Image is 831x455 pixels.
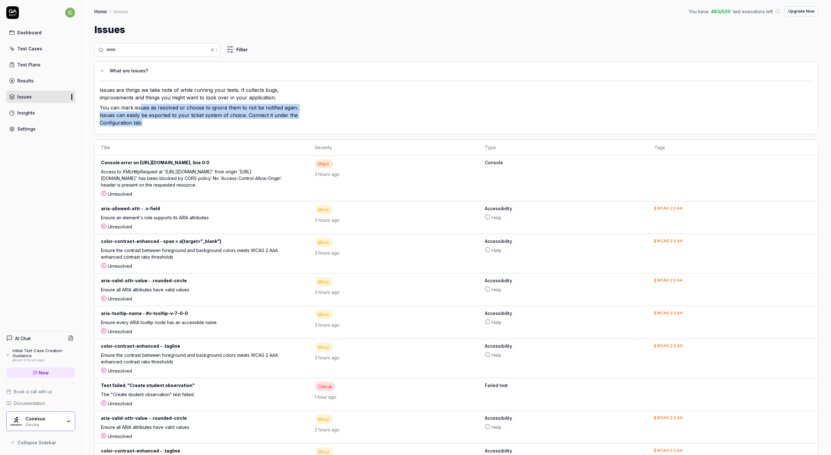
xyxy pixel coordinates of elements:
[101,286,285,295] div: Ensure all ARIA attributes have valid values
[655,277,683,284] button: WCAG 2.0 AA
[315,415,333,424] div: Minor
[65,8,75,18] span: c
[25,422,62,427] div: Elevate
[657,311,683,315] div: WCAG 2.0 AA
[101,328,302,335] div: Unresolved
[315,205,333,214] div: Minor
[101,433,302,440] div: Unresolved
[657,344,683,348] div: WCAG 2.0 AA
[485,277,642,284] b: Accessibility
[15,335,31,342] h4: AI Chat
[223,43,252,56] button: Filter
[315,382,335,391] div: Critical
[17,45,42,52] div: Test Cases
[485,352,642,358] a: Help
[100,86,304,104] p: Issues are things we take note of while running your tests. It collects bugs, improvements and th...
[315,238,333,247] div: Minor
[101,214,285,223] div: Ensure an element's role supports its ARIA attributes
[6,26,75,39] a: Dashboard
[39,369,49,376] span: New
[315,289,340,295] time: 3 hours ago
[101,343,302,352] div: color-contrast-enhanced - .tagline
[13,348,75,358] div: Initial Test Case Creation Guidance
[100,67,808,75] button: What are Issues?
[210,47,217,53] div: ⌘ /
[94,8,107,14] a: Home
[100,104,304,129] p: You can mark issues as resolved or choose to ignore them to not be notified again. Issues can eas...
[315,277,333,286] div: Minor
[17,29,42,36] div: Dashboard
[657,239,683,243] div: WCAG 2.0 AA
[101,400,302,407] div: Unresolved
[6,75,75,87] a: Results
[309,140,479,155] th: Severity
[6,348,75,362] a: Initial Test Case Creation Guidanceabout 3 hours ago
[315,171,340,177] time: 3 hours ago
[101,415,302,424] div: aria-valid-attr-value - .rounded-circle
[6,388,75,395] a: Book a call with us
[485,214,642,221] a: Help
[101,424,285,433] div: Ensure all ARIA attributes have valid values
[114,8,128,14] div: Issues
[101,205,302,214] div: aria-allowed-attr - .v-field
[6,368,75,378] a: New
[101,391,285,400] div: The "Create student observation" test failed.
[6,400,75,407] a: Documentation
[101,352,285,368] div: Ensure the contrast between foreground and background colors meets WCAG 2 AAA enhanced contrast r...
[17,61,41,68] div: Test Plans
[315,322,340,328] time: 3 hours ago
[315,159,333,168] div: Major
[315,310,333,319] div: Minor
[315,394,337,400] time: 1 hour ago
[315,427,340,432] time: 2 hours ago
[101,277,302,286] div: aria-valid-attr-value - .rounded-circle
[6,42,75,55] a: Test Cases
[315,217,340,223] time: 3 hours ago
[101,382,302,391] div: Test failed: "Create student observation"
[101,295,302,302] div: Unresolved
[315,250,340,256] time: 3 hours ago
[655,310,683,317] button: WCAG 2.0 AA
[485,159,642,166] b: Console
[17,77,34,84] div: Results
[25,416,62,422] div: Conexus
[14,400,45,407] span: Documentation
[485,319,642,326] a: Help
[10,416,22,427] img: Conexus Logo
[485,382,642,389] b: Failed test
[657,449,683,452] div: WCAG 2.0 AA
[6,107,75,119] a: Insights
[101,368,302,374] div: Unresolved
[479,140,648,155] th: Type
[655,238,683,244] button: WCAG 2.0 AA
[14,388,52,395] span: Book a call with us
[648,140,818,155] th: Tags
[65,6,75,19] button: c
[485,447,642,454] b: Accessibility
[101,168,285,191] div: Access to XMLHttpRequest at '[URL][DOMAIN_NAME]' from origin '[URL][DOMAIN_NAME]' has been blocke...
[784,6,818,16] button: Upgrade Now
[94,23,125,37] h1: Issues
[101,310,302,319] div: aria-tooltip-name - #v-tooltip-v-7-0-0
[485,286,642,293] a: Help
[655,415,683,421] button: WCAG 2.0 AA
[485,343,642,349] b: Accessibility
[109,8,111,14] div: /
[17,126,36,132] div: Settings
[655,343,683,349] button: WCAG 2.0 AA
[657,416,683,420] div: WCAG 2.0 AA
[315,355,340,360] time: 3 hours ago
[485,247,642,254] a: Help
[6,59,75,71] a: Test Plans
[655,447,683,454] button: WCAG 2.0 AA
[17,93,32,100] div: Issues
[18,439,56,446] span: Collapse Sidebar
[6,91,75,103] a: Issues
[711,8,731,15] span: 483 / 500
[657,278,683,282] div: WCAG 2.0 AA
[655,205,683,212] button: WCAG 2.0 AA
[101,238,302,247] div: color-contrast-enhanced - span > a[target="_blank"]
[485,424,642,430] a: Help
[689,8,708,15] span: You have
[13,358,75,362] div: about 3 hours ago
